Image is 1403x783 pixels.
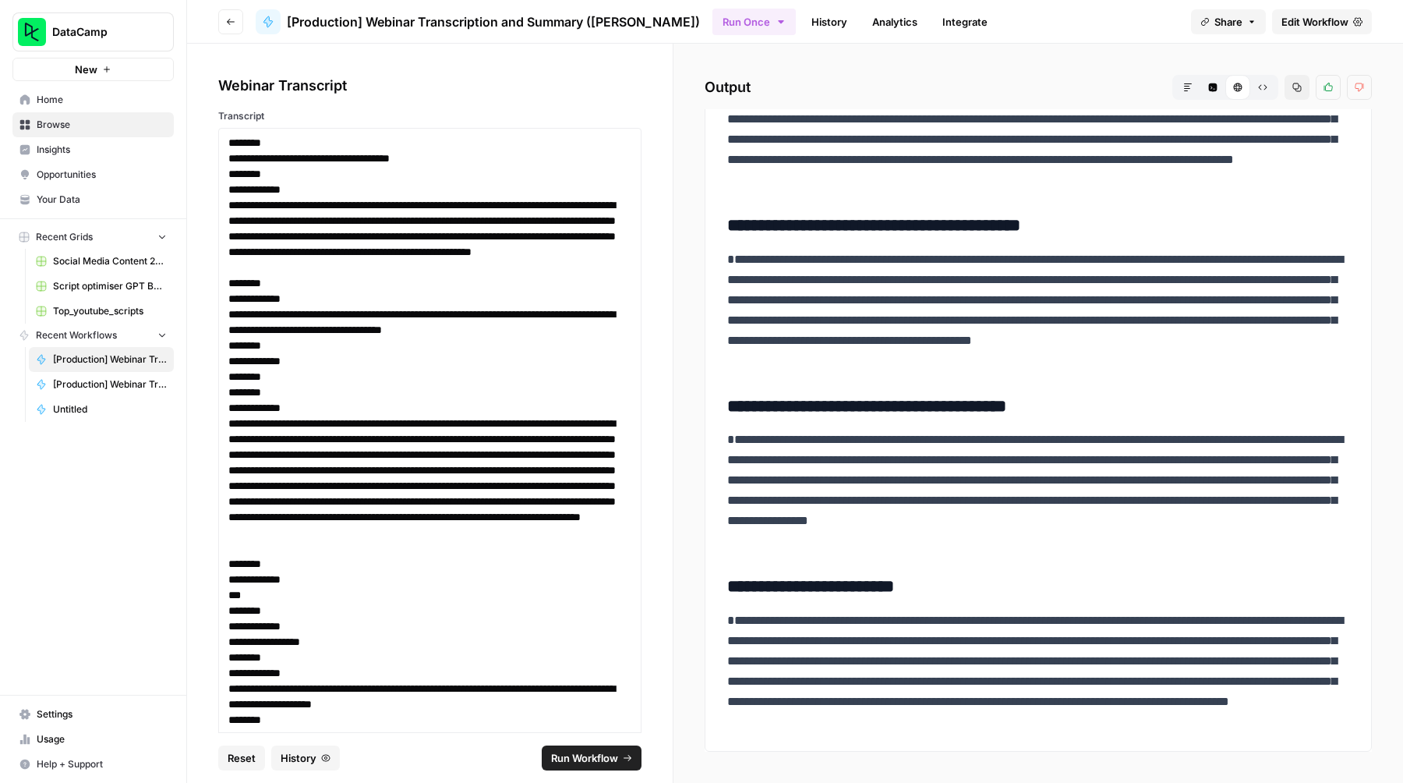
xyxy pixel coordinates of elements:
[53,353,167,367] span: [Production] Webinar Transcription and Summary ([PERSON_NAME])
[29,347,174,372] a: [Production] Webinar Transcription and Summary ([PERSON_NAME])
[36,328,117,342] span: Recent Workflows
[18,18,46,46] img: DataCamp Logo
[542,746,641,771] button: Run Workflow
[12,137,174,162] a: Insights
[256,9,700,34] a: [Production] Webinar Transcription and Summary ([PERSON_NAME])
[37,732,167,746] span: Usage
[12,727,174,752] a: Usage
[12,12,174,51] button: Workspace: DataCamp
[12,225,174,249] button: Recent Grids
[53,279,167,293] span: Script optimiser GPT Build V2 Grid
[1272,9,1372,34] a: Edit Workflow
[218,75,641,97] div: Webinar Transcript
[37,143,167,157] span: Insights
[228,750,256,766] span: Reset
[29,372,174,397] a: [Production] Webinar Transcription and Summary for the
[218,109,641,123] label: Transcript
[29,274,174,299] a: Script optimiser GPT Build V2 Grid
[1214,14,1242,30] span: Share
[12,87,174,112] a: Home
[37,93,167,107] span: Home
[287,12,700,31] span: [Production] Webinar Transcription and Summary ([PERSON_NAME])
[37,707,167,721] span: Settings
[12,702,174,727] a: Settings
[37,118,167,132] span: Browse
[37,193,167,207] span: Your Data
[53,254,167,268] span: Social Media Content 2025
[29,299,174,324] a: Top_youtube_scripts
[12,752,174,777] button: Help + Support
[933,9,997,34] a: Integrate
[705,75,1372,100] h2: Output
[802,9,857,34] a: History
[53,377,167,391] span: [Production] Webinar Transcription and Summary for the
[12,324,174,347] button: Recent Workflows
[12,187,174,212] a: Your Data
[36,230,93,244] span: Recent Grids
[29,249,174,274] a: Social Media Content 2025
[1191,9,1266,34] button: Share
[53,402,167,416] span: Untitled
[12,162,174,187] a: Opportunities
[75,62,97,77] span: New
[281,750,316,766] span: History
[1281,14,1348,30] span: Edit Workflow
[12,112,174,137] a: Browse
[712,9,796,35] button: Run Once
[12,58,174,81] button: New
[551,750,618,766] span: Run Workflow
[863,9,927,34] a: Analytics
[52,24,147,40] span: DataCamp
[218,746,265,771] button: Reset
[271,746,340,771] button: History
[37,757,167,771] span: Help + Support
[53,304,167,318] span: Top_youtube_scripts
[37,168,167,182] span: Opportunities
[29,397,174,422] a: Untitled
